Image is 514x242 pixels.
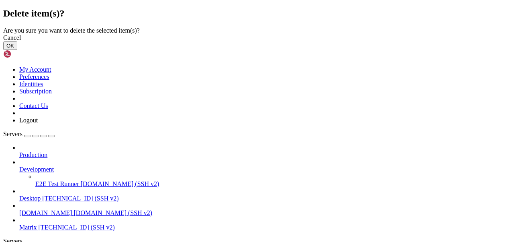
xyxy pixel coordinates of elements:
[57,168,61,174] div: (16, 24)
[3,65,409,72] x-row: Usage of /: 11.4% of 127.83GB Users logged in: 1
[19,166,511,173] a: Development
[35,180,79,187] span: E2E Test Runner
[19,224,37,231] span: Matrix
[3,24,409,31] x-row: * Management: [URL][DOMAIN_NAME]
[19,151,511,159] a: Production
[3,120,247,126] span: Чтобы просмотреть дополнительные обновления выполните: apt list --upgradable
[3,8,511,19] h2: Delete item(s)?
[19,202,511,217] li: [DOMAIN_NAME] [DOMAIN_NAME] (SSH v2)
[3,31,409,37] x-row: * Support: [URL][DOMAIN_NAME]
[3,27,511,34] div: Are you sure you want to delete the selected item(s)?
[3,41,17,50] button: OK
[81,180,159,187] span: [DOMAIN_NAME] (SSH v2)
[3,34,511,41] div: Cancel
[3,140,193,147] span: Подробнее о включении службы ESM Apps at [URL][DOMAIN_NAME]
[3,161,409,168] x-row: Last login: [DATE] from [TECHNICAL_ID]
[19,217,511,231] li: Matrix [TECHNICAL_ID] (SSH v2)
[19,88,52,95] a: Subscription
[19,209,72,216] span: [DOMAIN_NAME]
[19,209,511,217] a: [DOMAIN_NAME] [DOMAIN_NAME] (SSH v2)
[3,58,409,65] x-row: System load: 0.0 Processes: 276
[19,188,511,202] li: Desktop [TECHNICAL_ID] (SSH v2)
[19,81,43,87] a: Identities
[3,133,267,140] span: 15 дополнительных обновлений безопасности могут быть применены с помощью ESM Apps.
[35,180,511,188] a: E2E Test Runner [DOMAIN_NAME] (SSH v2)
[3,72,409,79] x-row: Memory usage: 16% IPv4 address for ens18: [TECHNICAL_ID]
[35,173,511,188] li: E2E Test Runner [DOMAIN_NAME] (SSH v2)
[19,195,511,202] a: Desktop [TECHNICAL_ID] (SSH v2)
[3,79,409,85] x-row: Swap usage: 0%
[19,102,48,109] a: Contact Us
[3,130,22,137] span: Servers
[19,144,511,159] li: Production
[3,17,409,24] x-row: * Documentation: [URL][DOMAIN_NAME]
[19,66,51,73] a: My Account
[19,166,54,173] span: Development
[19,195,41,202] span: Desktop
[19,117,38,124] a: Logout
[3,130,55,137] a: Servers
[19,151,47,158] span: Production
[42,195,118,202] span: [TECHNICAL_ID] (SSH v2)
[3,168,409,174] x-row: root@server1:~#
[3,3,409,10] x-row: Welcome to Ubuntu 22.04.5 LTS (GNU/Linux 5.15.0-152-generic x86_64)
[19,159,511,188] li: Development
[3,50,49,58] img: Shellngn
[19,73,49,80] a: Preferences
[3,113,148,119] span: 1 обновление может быть применено немедленно.
[3,99,228,105] span: Расширенное поддержание безопасности (ESM) для Applications выключено.
[39,224,115,231] span: [TECHNICAL_ID] (SSH v2)
[3,44,145,51] span: System information as of [DATE] 20:03:53 UTC
[74,209,153,216] span: [DOMAIN_NAME] (SSH v2)
[19,224,511,231] a: Matrix [TECHNICAL_ID] (SSH v2)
